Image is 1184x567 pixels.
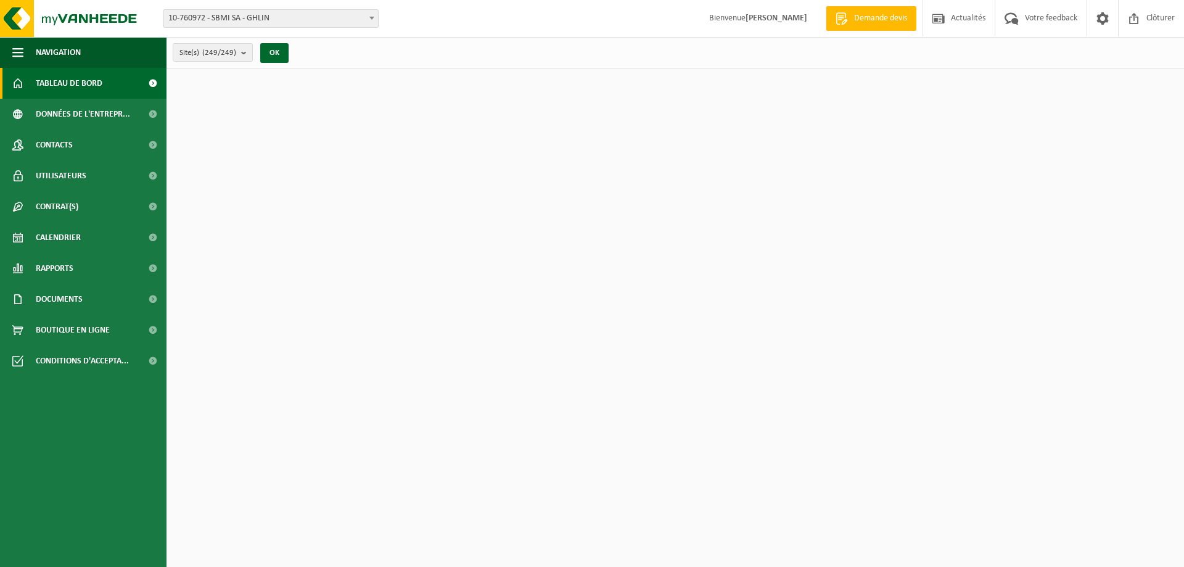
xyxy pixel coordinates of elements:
[163,9,379,28] span: 10-760972 - SBMI SA - GHLIN
[36,346,129,376] span: Conditions d'accepta...
[163,10,378,27] span: 10-760972 - SBMI SA - GHLIN
[173,43,253,62] button: Site(s)(249/249)
[36,253,73,284] span: Rapports
[36,68,102,99] span: Tableau de bord
[36,99,130,130] span: Données de l'entrepr...
[36,191,78,222] span: Contrat(s)
[36,130,73,160] span: Contacts
[36,160,86,191] span: Utilisateurs
[202,49,236,57] count: (249/249)
[260,43,289,63] button: OK
[36,284,83,315] span: Documents
[746,14,807,23] strong: [PERSON_NAME]
[36,222,81,253] span: Calendrier
[36,315,110,346] span: Boutique en ligne
[826,6,916,31] a: Demande devis
[36,37,81,68] span: Navigation
[851,12,910,25] span: Demande devis
[179,44,236,62] span: Site(s)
